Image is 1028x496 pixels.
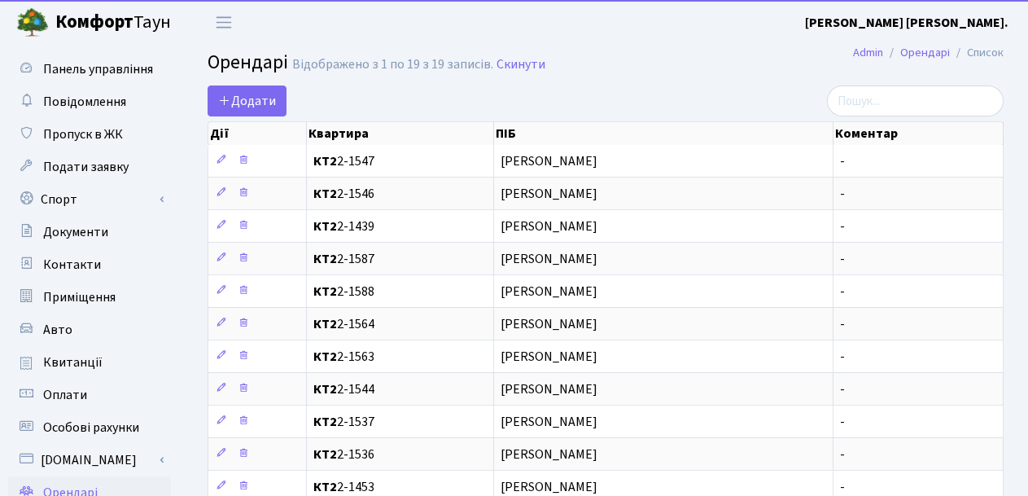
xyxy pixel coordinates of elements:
[43,321,72,339] span: Авто
[8,183,171,216] a: Спорт
[840,413,845,431] span: -
[805,13,1008,33] a: [PERSON_NAME] [PERSON_NAME].
[313,446,337,463] b: КТ2
[805,14,1008,32] b: [PERSON_NAME] [PERSON_NAME].
[8,118,171,151] a: Пропуск в ЖК
[307,122,494,145] th: Квартира
[8,314,171,346] a: Авто
[501,318,826,331] span: [PERSON_NAME]
[313,448,487,461] span: 2-1536
[497,57,545,72] a: Скинути
[833,122,1004,145] th: Коментар
[313,187,487,200] span: 2-1546
[8,281,171,314] a: Приміщення
[16,7,49,39] img: logo.png
[840,250,845,268] span: -
[313,318,487,331] span: 2-1564
[853,44,883,61] a: Admin
[208,48,288,77] span: Орендарі
[313,481,487,494] span: 2-1453
[313,380,337,398] b: КТ2
[950,44,1004,62] li: Список
[840,152,845,170] span: -
[313,285,487,298] span: 2-1588
[43,158,129,176] span: Подати заявку
[840,380,845,398] span: -
[840,283,845,301] span: -
[8,379,171,411] a: Оплати
[8,444,171,476] a: [DOMAIN_NAME]
[900,44,950,61] a: Орендарі
[313,283,337,301] b: КТ2
[501,252,826,266] span: [PERSON_NAME]
[313,152,337,170] b: КТ2
[313,315,337,333] b: КТ2
[43,223,108,241] span: Документи
[8,86,171,118] a: Повідомлення
[313,185,337,203] b: КТ2
[8,53,171,86] a: Панель управління
[840,315,845,333] span: -
[313,155,487,168] span: 2-1547
[203,9,244,36] button: Переключити навігацію
[313,220,487,233] span: 2-1439
[501,285,826,298] span: [PERSON_NAME]
[494,122,833,145] th: ПІБ
[43,419,139,437] span: Особові рахунки
[208,86,287,116] a: Додати
[840,478,845,496] span: -
[313,415,487,428] span: 2-1537
[501,187,826,200] span: [PERSON_NAME]
[313,252,487,266] span: 2-1587
[840,348,845,366] span: -
[43,125,123,143] span: Пропуск в ЖК
[43,256,101,274] span: Контакти
[501,481,826,494] span: [PERSON_NAME]
[313,217,337,235] b: КТ2
[501,415,826,428] span: [PERSON_NAME]
[8,346,171,379] a: Квитанції
[218,92,276,110] span: Додати
[840,446,845,463] span: -
[313,350,487,363] span: 2-1563
[55,9,133,35] b: Комфорт
[313,250,337,268] b: КТ2
[827,86,1004,116] input: Пошук...
[8,216,171,248] a: Документи
[313,348,337,366] b: КТ2
[829,36,1028,70] nav: breadcrumb
[208,122,307,145] th: Дії
[43,288,116,306] span: Приміщення
[8,151,171,183] a: Подати заявку
[501,448,826,461] span: [PERSON_NAME]
[313,478,337,496] b: КТ2
[43,60,153,78] span: Панель управління
[55,9,171,37] span: Таун
[501,350,826,363] span: [PERSON_NAME]
[43,353,103,371] span: Квитанції
[840,185,845,203] span: -
[501,220,826,233] span: [PERSON_NAME]
[43,93,126,111] span: Повідомлення
[8,248,171,281] a: Контакти
[292,57,493,72] div: Відображено з 1 по 19 з 19 записів.
[8,411,171,444] a: Особові рахунки
[501,383,826,396] span: [PERSON_NAME]
[840,217,845,235] span: -
[313,383,487,396] span: 2-1544
[43,386,87,404] span: Оплати
[501,155,826,168] span: [PERSON_NAME]
[313,413,337,431] b: КТ2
